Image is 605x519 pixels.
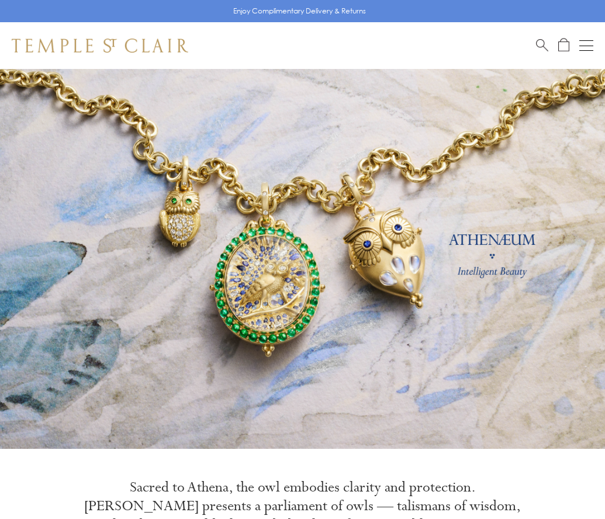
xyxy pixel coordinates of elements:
p: Enjoy Complimentary Delivery & Returns [233,5,366,17]
a: Open Shopping Bag [558,38,569,53]
button: Open navigation [579,39,593,53]
a: Search [536,38,548,53]
img: Temple St. Clair [12,39,188,53]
